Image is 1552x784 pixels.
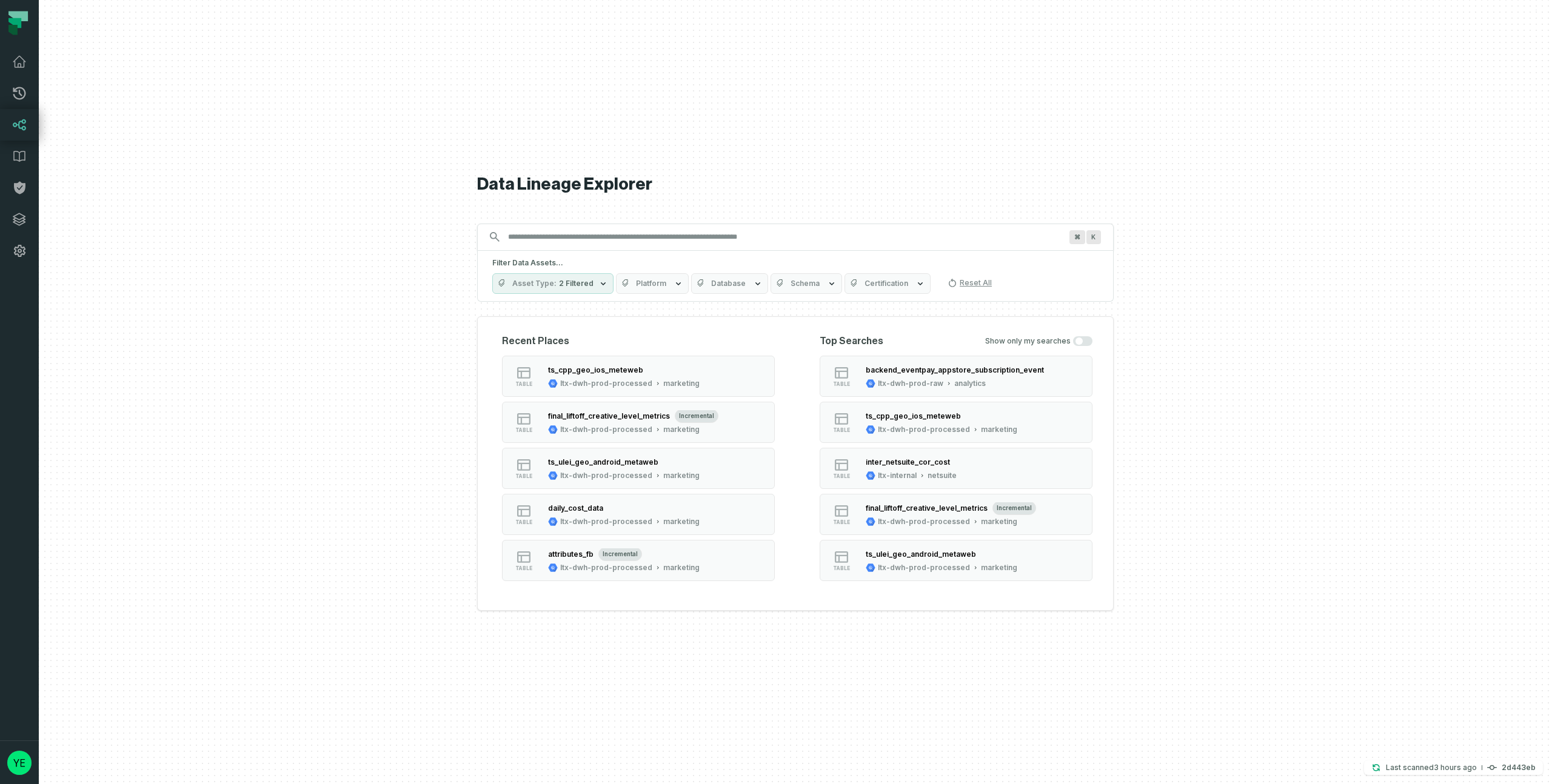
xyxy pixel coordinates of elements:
span: Press ⌘ + K to focus the search bar [1086,230,1101,244]
h1: Data Lineage Explorer [477,174,1114,195]
img: avatar of yedidya [7,751,32,775]
p: Last scanned [1386,762,1477,774]
h4: 2d443eb [1502,764,1536,771]
relative-time: Sep 16, 2025, 10:27 AM GMT+3 [1434,763,1477,772]
button: Last scanned[DATE] 10:27:32 AM2d443eb [1364,760,1543,775]
span: Press ⌘ + K to focus the search bar [1069,230,1085,244]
